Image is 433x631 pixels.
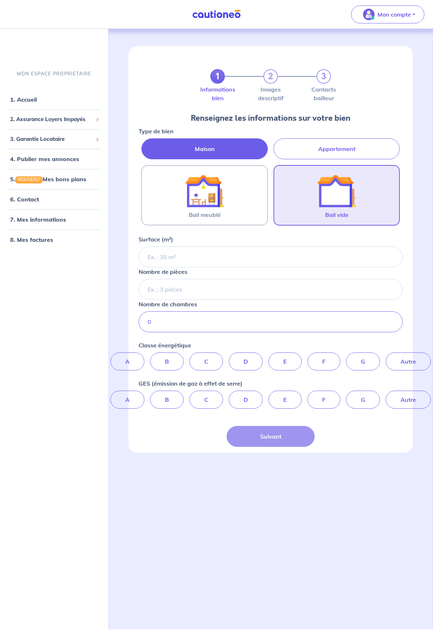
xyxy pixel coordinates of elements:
[139,112,403,124] div: Renseignez les informations sur votre bien
[3,92,105,107] div: 1. Accueil
[139,235,173,244] p: Surface (m²)
[139,127,174,135] p: Type de bien
[386,391,431,409] label: Autre
[17,70,91,77] p: MON ESPACE PROPRIÉTAIRE
[210,86,225,101] label: Informations bien
[150,391,184,409] label: B
[10,96,37,103] a: 1. Accueil
[10,175,86,183] a: 5.NOUVEAUMes bons plans
[3,112,105,126] div: 2. Assurance Loyers Impayés
[351,5,424,23] button: illu_account_valid_menu.svgMon compte
[10,135,93,143] span: 3. Garantie Locataire
[210,69,225,84] a: 1
[3,212,105,227] div: 7. Mes informations
[229,391,263,409] label: D
[263,86,278,101] label: Images descriptif
[185,172,224,210] img: illu_furnished_lease.svg
[363,9,375,20] img: illu_account_valid_menu.svg
[110,391,144,409] label: A
[268,352,302,370] label: E
[317,172,356,210] img: illu_empty_lease.svg
[346,391,380,409] label: G
[10,115,93,124] span: 2. Assurance Loyers Impayés
[141,138,268,159] label: Maison
[307,391,340,409] label: F
[189,10,244,19] img: Cautioneo
[325,210,349,219] span: Bail vide
[139,311,403,332] input: Ex. : 1 chambre
[189,210,221,219] span: Bail meublé
[386,352,431,370] label: Autre
[3,232,105,247] div: 8. Mes factures
[307,352,340,370] label: F
[139,246,403,267] input: Ex. : 35 m²
[139,279,403,300] input: Ex. : 3 pièces
[346,352,380,370] label: G
[3,152,105,166] div: 4. Publier mes annonces
[189,391,223,409] label: C
[139,379,242,388] p: GES (émission de gaz à effet de serre)
[139,300,197,308] p: Nombre de chambres
[150,352,184,370] label: B
[10,216,66,223] a: 7. Mes informations
[3,172,105,186] div: 5.NOUVEAUMes bons plans
[10,236,53,243] a: 8. Mes factures
[268,391,302,409] label: E
[377,10,411,19] p: Mon compte
[189,352,223,370] label: C
[229,352,263,370] label: D
[110,352,144,370] label: A
[3,132,105,146] div: 3. Garantie Locataire
[10,196,39,203] a: 6. Contact
[139,267,187,276] p: Nombre de pièces
[274,138,400,159] label: Appartement
[3,192,105,206] div: 6. Contact
[316,86,331,101] label: Contacts bailleur
[139,341,191,350] p: Classe énergétique
[10,155,79,163] a: 4. Publier mes annonces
